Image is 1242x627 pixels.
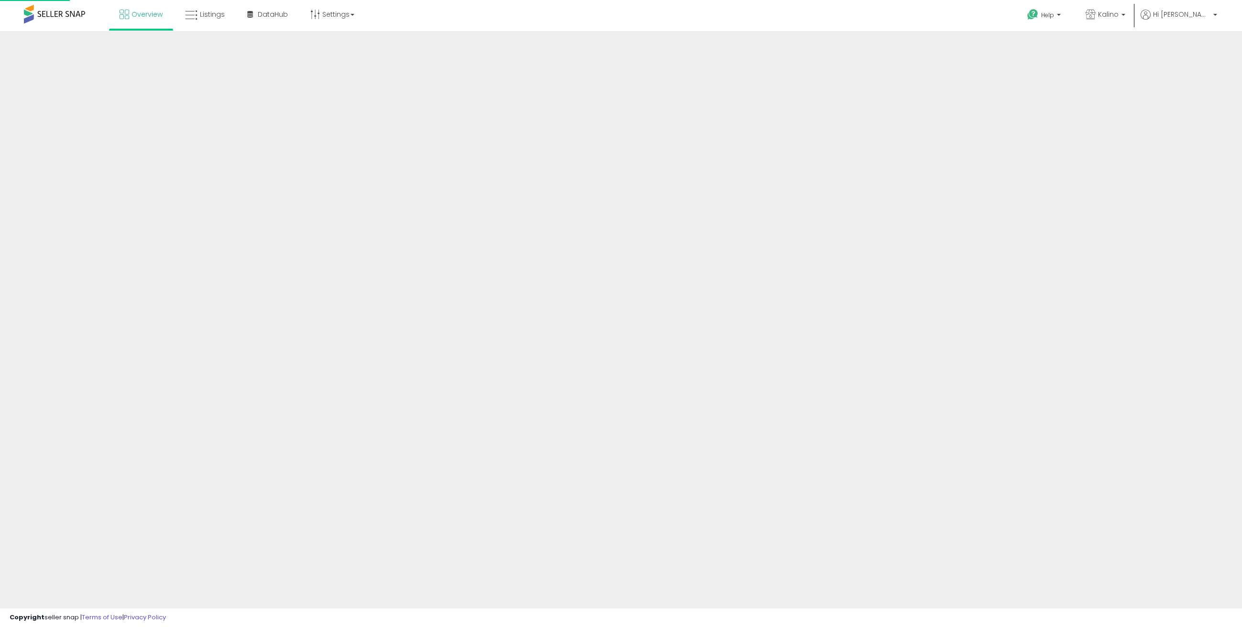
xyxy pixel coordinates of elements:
[200,10,225,19] span: Listings
[258,10,288,19] span: DataHub
[1098,10,1119,19] span: Kalino
[1027,9,1039,21] i: Get Help
[1153,10,1210,19] span: Hi [PERSON_NAME]
[132,10,163,19] span: Overview
[1141,10,1217,31] a: Hi [PERSON_NAME]
[1020,1,1070,31] a: Help
[1041,11,1054,19] span: Help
